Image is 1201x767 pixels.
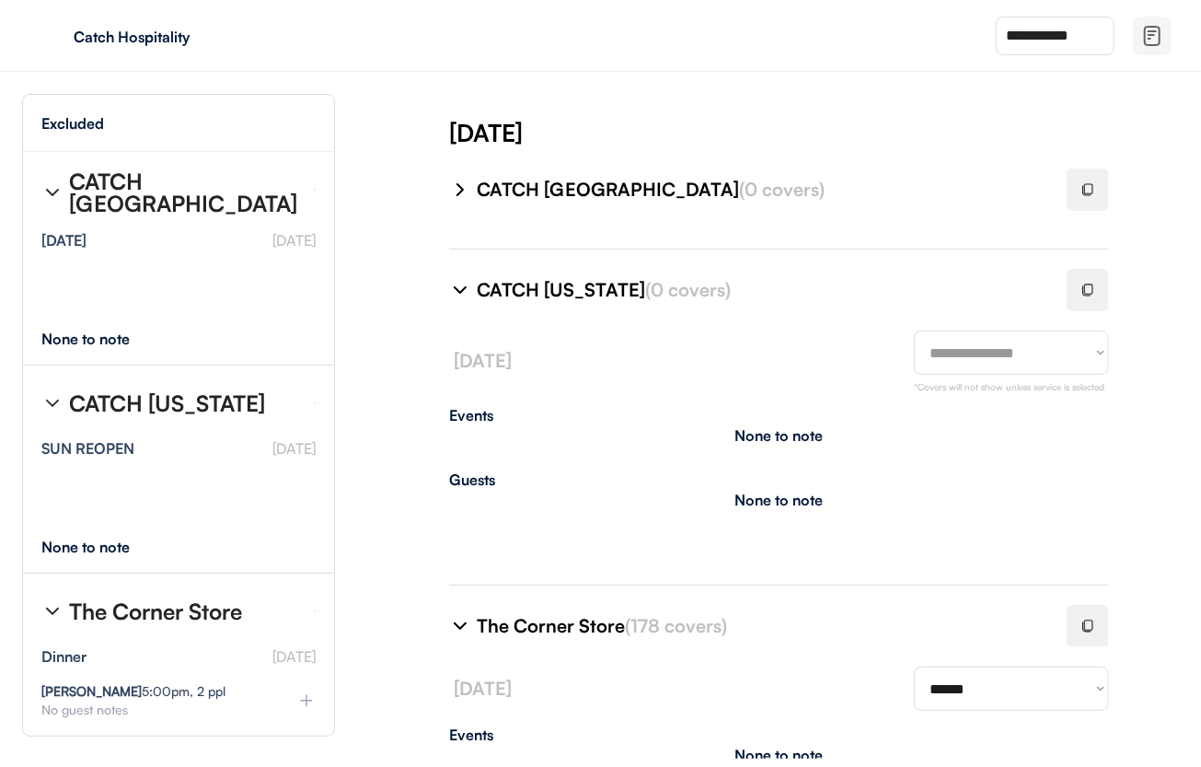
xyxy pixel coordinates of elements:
div: None to note [735,493,824,507]
font: [DATE] [454,349,512,372]
div: None to note [41,540,164,554]
div: SUN REOPEN [41,441,134,456]
div: [DATE] [449,116,1201,149]
font: [DATE] [272,439,316,458]
div: 5:00pm, 2 ppl [41,685,225,698]
font: (178 covers) [625,614,727,637]
font: (0 covers) [739,178,825,201]
font: [DATE] [272,231,316,250]
div: The Corner Store [69,600,242,622]
div: CATCH [US_STATE] [477,277,1045,303]
div: None to note [735,428,824,443]
font: *Covers will not show unless service is selected [914,381,1104,392]
div: No guest notes [41,703,268,716]
div: Guests [449,472,1109,487]
div: None to note [735,748,824,762]
div: CATCH [GEOGRAPHIC_DATA] [477,177,1045,203]
img: file-02.svg [1141,25,1163,47]
font: (0 covers) [645,278,731,301]
img: chevron-right%20%281%29.svg [41,392,64,414]
div: Excluded [41,116,104,131]
img: chevron-right%20%281%29.svg [41,181,64,203]
img: chevron-right%20%281%29.svg [449,179,471,201]
img: chevron-right%20%281%29.svg [449,615,471,637]
img: plus%20%281%29.svg [297,691,316,710]
div: [DATE] [41,233,87,248]
div: Catch Hospitality [74,29,306,44]
img: yH5BAEAAAAALAAAAAABAAEAAAIBRAA7 [37,21,66,51]
div: CATCH [GEOGRAPHIC_DATA] [69,170,299,215]
font: [DATE] [454,677,512,700]
strong: [PERSON_NAME] [41,683,142,699]
div: None to note [41,331,164,346]
img: chevron-right%20%281%29.svg [41,600,64,622]
font: [DATE] [272,647,316,666]
div: The Corner Store [477,613,1045,639]
div: CATCH [US_STATE] [69,392,265,414]
div: Events [449,727,1109,742]
div: Events [449,408,1109,423]
img: chevron-right%20%281%29.svg [449,279,471,301]
div: Dinner [41,649,87,664]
